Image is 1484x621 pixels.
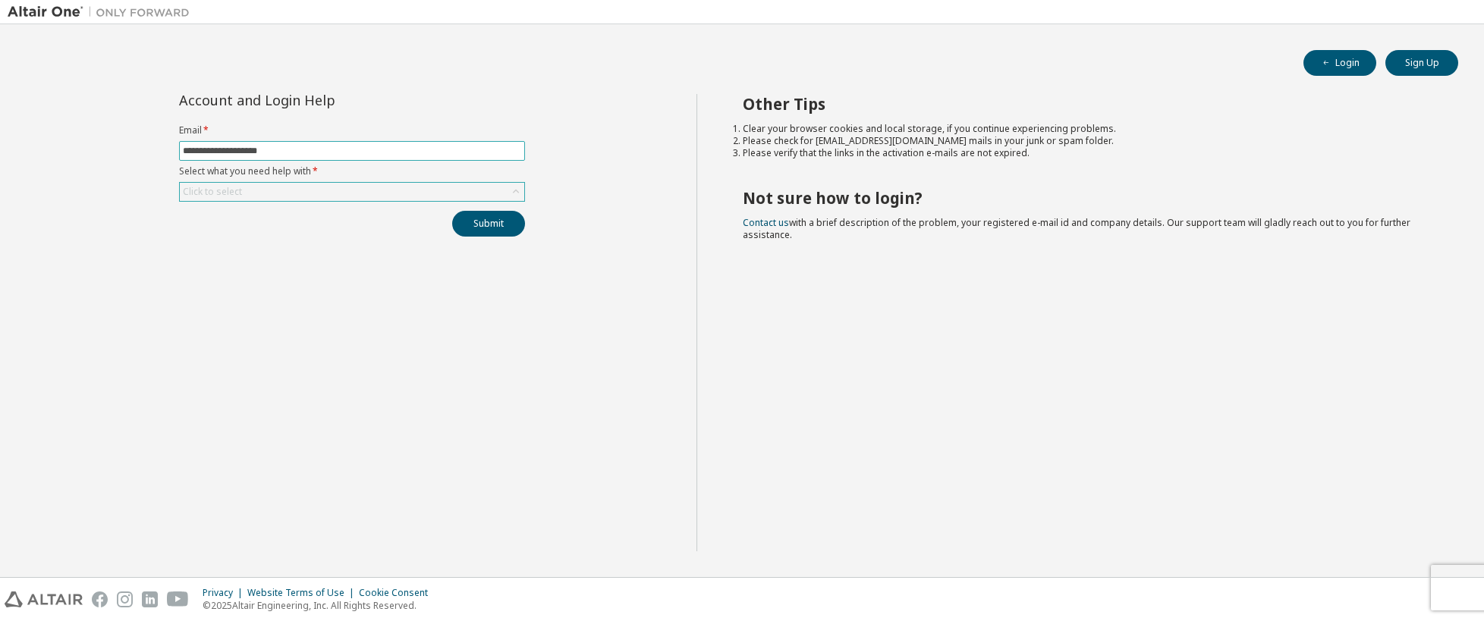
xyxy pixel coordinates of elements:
[8,5,197,20] img: Altair One
[5,591,83,607] img: altair_logo.svg
[359,587,437,599] div: Cookie Consent
[179,124,525,136] label: Email
[92,591,108,607] img: facebook.svg
[247,587,359,599] div: Website Terms of Use
[179,165,525,177] label: Select what you need help with
[203,587,247,599] div: Privacy
[142,591,158,607] img: linkedin.svg
[167,591,189,607] img: youtube.svg
[179,94,456,106] div: Account and Login Help
[743,216,1410,241] span: with a brief description of the problem, your registered e-mail id and company details. Our suppo...
[452,211,525,237] button: Submit
[180,183,524,201] div: Click to select
[743,123,1432,135] li: Clear your browser cookies and local storage, if you continue experiencing problems.
[743,216,789,229] a: Contact us
[1385,50,1458,76] button: Sign Up
[743,135,1432,147] li: Please check for [EMAIL_ADDRESS][DOMAIN_NAME] mails in your junk or spam folder.
[117,591,133,607] img: instagram.svg
[203,599,437,612] p: © 2025 Altair Engineering, Inc. All Rights Reserved.
[183,186,242,198] div: Click to select
[743,147,1432,159] li: Please verify that the links in the activation e-mails are not expired.
[743,188,1432,208] h2: Not sure how to login?
[743,94,1432,114] h2: Other Tips
[1303,50,1376,76] button: Login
